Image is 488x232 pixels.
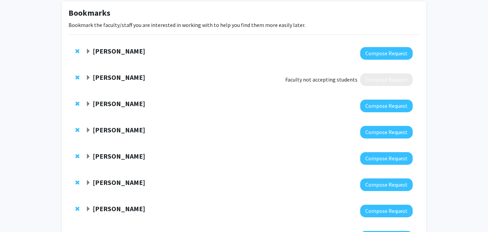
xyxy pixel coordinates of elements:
span: Remove Swati Agarwal from bookmarks [75,75,79,80]
strong: [PERSON_NAME] [93,204,145,213]
span: Faculty not accepting students [285,75,357,84]
span: Remove Arvind Pathak from bookmarks [75,48,79,54]
span: Expand Ishan Barman Bookmark [86,128,91,133]
strong: [PERSON_NAME] [93,152,145,160]
span: Expand Alistair Kent Bookmark [86,154,91,159]
button: Compose Request to Alistair Kent [360,152,413,165]
h1: Bookmarks [68,8,420,18]
strong: [PERSON_NAME] [93,99,145,108]
span: Expand Yannis Paulus Bookmark [86,206,91,212]
button: Compose Request to Utthara Nayar [360,178,413,191]
span: Remove Utthara Nayar from bookmarks [75,180,79,185]
iframe: Chat [5,201,29,227]
span: Remove Yannis Paulus from bookmarks [75,206,79,212]
button: Compose Request to Swati Agarwal [360,73,413,86]
strong: [PERSON_NAME] [93,73,145,82]
span: Remove Jeffrey Tornheim from bookmarks [75,101,79,106]
button: Compose Request to Ishan Barman [360,126,413,139]
span: Expand Utthara Nayar Bookmark [86,180,91,186]
span: Remove Alistair Kent from bookmarks [75,154,79,159]
strong: [PERSON_NAME] [93,178,145,187]
strong: [PERSON_NAME] [93,47,145,55]
span: Expand Jeffrey Tornheim Bookmark [86,101,91,107]
p: Bookmark the faculty/staff you are interested in working with to help you find them more easily l... [68,21,420,29]
button: Compose Request to Yannis Paulus [360,205,413,217]
span: Expand Swati Agarwal Bookmark [86,75,91,81]
button: Compose Request to Arvind Pathak [360,47,413,60]
strong: [PERSON_NAME] [93,126,145,134]
span: Expand Arvind Pathak Bookmark [86,49,91,54]
button: Compose Request to Jeffrey Tornheim [360,100,413,112]
span: Remove Ishan Barman from bookmarks [75,127,79,133]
